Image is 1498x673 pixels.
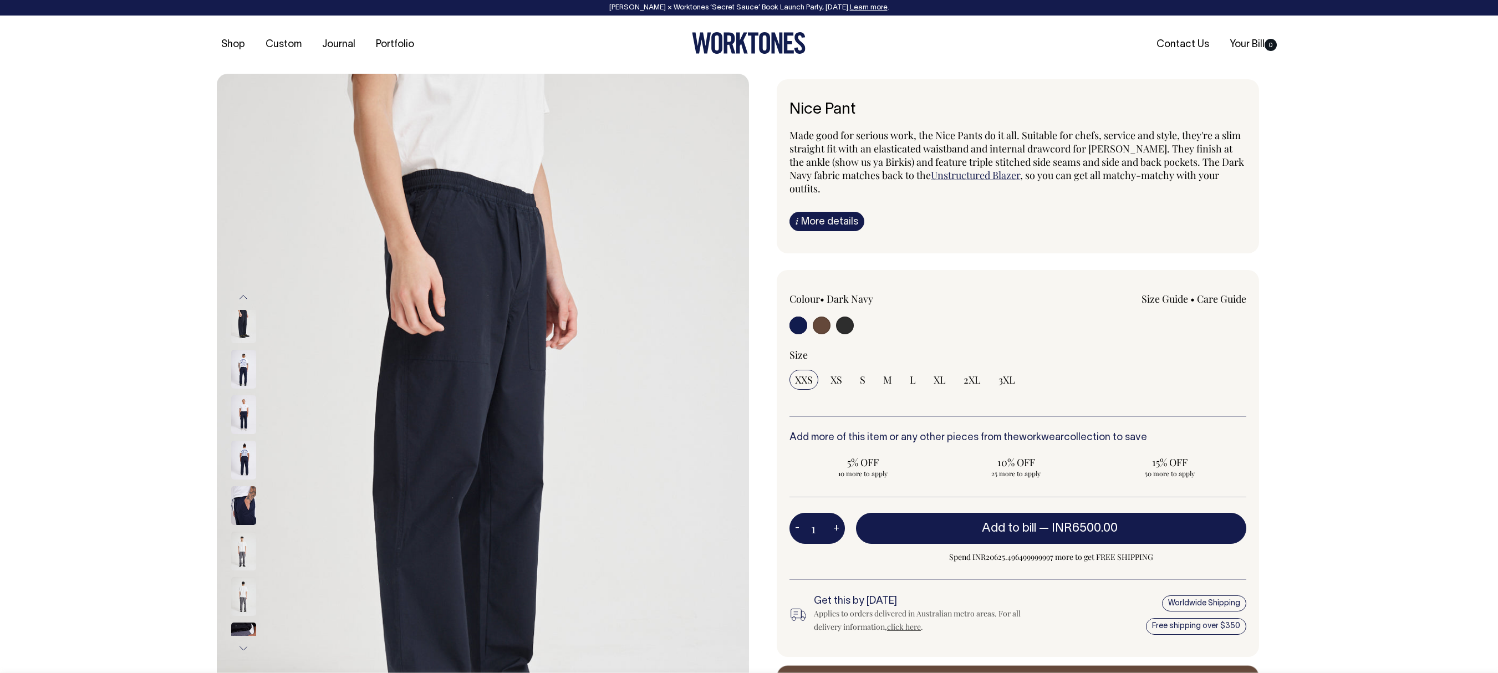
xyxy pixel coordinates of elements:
[789,348,1246,361] div: Size
[1152,35,1214,54] a: Contact Us
[964,373,981,386] span: 2XL
[231,532,256,570] img: charcoal
[1102,469,1237,478] span: 50 more to apply
[1190,292,1195,305] span: •
[1096,452,1243,481] input: 15% OFF 50 more to apply
[231,441,256,480] img: dark-navy
[1197,292,1246,305] a: Care Guide
[814,607,1039,634] div: Applies to orders delivered in Australian metro areas. For all delivery information, .
[856,513,1246,544] button: Add to bill —INR6500.00
[1265,39,1277,51] span: 0
[825,370,848,390] input: XS
[789,212,864,231] a: iMore details
[1142,292,1188,305] a: Size Guide
[856,550,1246,564] span: Spend INR20625.496499999997 more to get FREE SHIPPING
[1102,456,1237,469] span: 15% OFF
[789,292,972,305] div: Colour
[949,456,1084,469] span: 10% OFF
[789,452,936,481] input: 5% OFF 10 more to apply
[814,596,1039,607] h6: Get this by [DATE]
[934,373,946,386] span: XL
[235,285,252,310] button: Previous
[982,523,1036,534] span: Add to bill
[789,370,818,390] input: XXS
[231,486,256,525] img: dark-navy
[850,4,888,11] a: Learn more
[789,432,1246,443] h6: Add more of this item or any other pieces from the collection to save
[261,35,306,54] a: Custom
[371,35,419,54] a: Portfolio
[904,370,921,390] input: L
[1019,433,1064,442] a: workwear
[910,373,916,386] span: L
[828,517,845,539] button: +
[949,469,1084,478] span: 25 more to apply
[931,169,1020,182] a: Unstructured Blazer
[1039,523,1120,534] span: —
[1225,35,1281,54] a: Your Bill0
[827,292,873,305] label: Dark Navy
[928,370,951,390] input: XL
[11,4,1487,12] div: [PERSON_NAME] × Worktones ‘Secret Sauce’ Book Launch Party, [DATE]. .
[860,373,865,386] span: S
[789,129,1244,182] span: Made good for serious work, the Nice Pants do it all. Suitable for chefs, service and style, they...
[235,636,252,661] button: Next
[1052,523,1118,534] span: INR6500.00
[231,395,256,434] img: dark-navy
[958,370,986,390] input: 2XL
[883,373,892,386] span: M
[854,370,871,390] input: S
[231,623,256,661] img: charcoal
[795,456,931,469] span: 5% OFF
[789,101,1246,119] h6: Nice Pant
[796,215,798,227] span: i
[878,370,898,390] input: M
[993,370,1021,390] input: 3XL
[217,35,249,54] a: Shop
[789,169,1219,195] span: , so you can get all matchy-matchy with your outfits.
[231,350,256,389] img: dark-navy
[795,373,813,386] span: XXS
[789,517,805,539] button: -
[998,373,1015,386] span: 3XL
[830,373,842,386] span: XS
[231,304,256,343] img: dark-navy
[318,35,360,54] a: Journal
[887,621,921,632] a: click here
[820,292,824,305] span: •
[795,469,931,478] span: 10 more to apply
[943,452,1090,481] input: 10% OFF 25 more to apply
[231,577,256,616] img: charcoal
